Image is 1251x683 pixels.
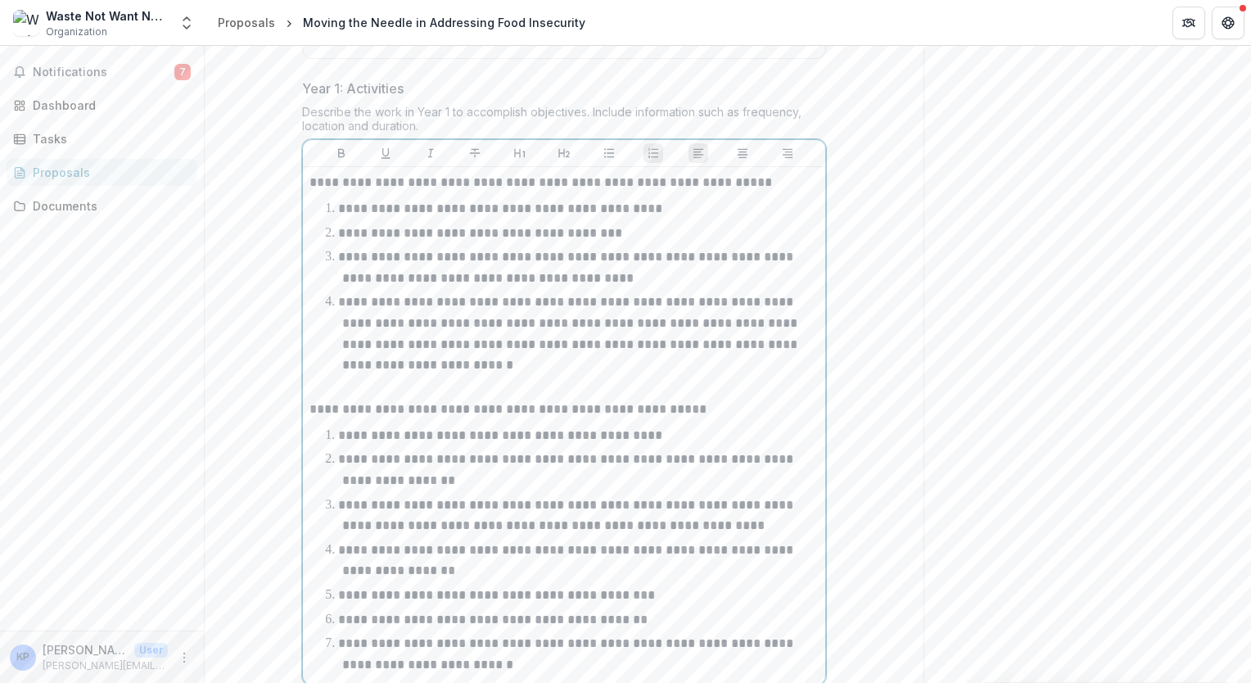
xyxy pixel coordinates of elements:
[7,92,197,119] a: Dashboard
[46,25,107,39] span: Organization
[1212,7,1244,39] button: Get Help
[43,658,168,673] p: [PERSON_NAME][EMAIL_ADDRESS][DOMAIN_NAME]
[510,143,530,163] button: Heading 1
[332,143,351,163] button: Bold
[778,143,797,163] button: Align Right
[302,105,826,139] div: Describe the work in Year 1 to accomplish objectives. Include information such as frequency, loca...
[33,130,184,147] div: Tasks
[33,66,174,79] span: Notifications
[644,143,663,163] button: Ordered List
[733,143,752,163] button: Align Center
[554,143,574,163] button: Heading 2
[211,11,282,34] a: Proposals
[33,164,184,181] div: Proposals
[689,143,708,163] button: Align Left
[33,97,184,114] div: Dashboard
[175,7,198,39] button: Open entity switcher
[46,7,169,25] div: Waste Not Want Not Inc
[376,143,395,163] button: Underline
[7,59,197,85] button: Notifications7
[7,159,197,186] a: Proposals
[33,197,184,215] div: Documents
[1172,7,1205,39] button: Partners
[303,14,585,31] div: Moving the Needle in Addressing Food Insecurity
[16,652,29,663] div: Kathleen N. Spears, PhD
[7,192,197,219] a: Documents
[174,648,194,667] button: More
[134,643,168,658] p: User
[7,125,197,152] a: Tasks
[43,641,128,658] p: [PERSON_NAME], PhD
[174,64,191,80] span: 7
[465,143,485,163] button: Strike
[302,79,404,98] p: Year 1: Activities
[421,143,440,163] button: Italicize
[211,11,592,34] nav: breadcrumb
[13,10,39,36] img: Waste Not Want Not Inc
[218,14,275,31] div: Proposals
[599,143,619,163] button: Bullet List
